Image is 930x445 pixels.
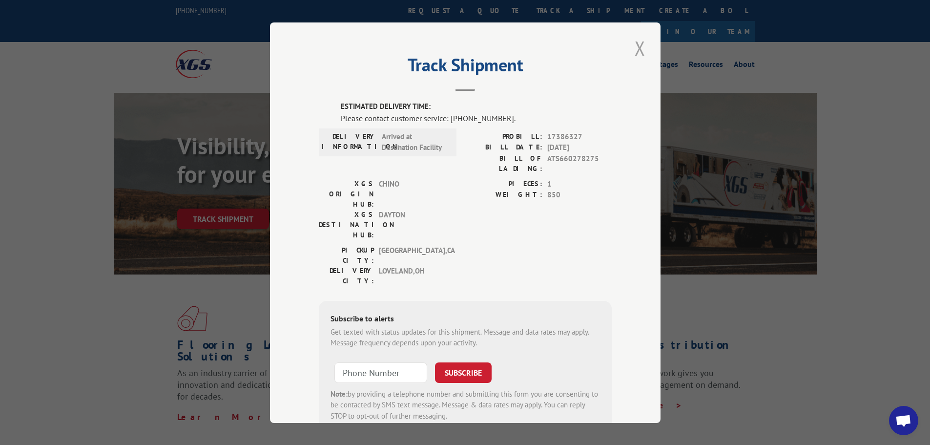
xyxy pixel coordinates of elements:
[379,265,445,286] span: LOVELAND , OH
[319,265,374,286] label: DELIVERY CITY:
[379,178,445,209] span: CHINO
[331,326,600,348] div: Get texted with status updates for this shipment. Message and data rates may apply. Message frequ...
[465,131,542,142] label: PROBILL:
[379,245,445,265] span: [GEOGRAPHIC_DATA] , CA
[319,209,374,240] label: XGS DESTINATION HUB:
[435,362,492,382] button: SUBSCRIBE
[547,131,612,142] span: 17386327
[319,178,374,209] label: XGS ORIGIN HUB:
[547,178,612,190] span: 1
[334,362,427,382] input: Phone Number
[379,209,445,240] span: DAYTON
[465,190,542,201] label: WEIGHT:
[632,35,648,62] button: Close modal
[465,178,542,190] label: PIECES:
[331,388,600,422] div: by providing a telephone number and submitting this form you are consenting to be contacted by SM...
[547,190,612,201] span: 850
[341,101,612,112] label: ESTIMATED DELIVERY TIME:
[465,142,542,153] label: BILL DATE:
[382,131,448,153] span: Arrived at Destination Facility
[319,58,612,77] h2: Track Shipment
[465,153,542,173] label: BILL OF LADING:
[331,389,348,398] strong: Note:
[889,406,918,435] a: Open chat
[547,142,612,153] span: [DATE]
[319,245,374,265] label: PICKUP CITY:
[341,112,612,124] div: Please contact customer service: [PHONE_NUMBER].
[322,131,377,153] label: DELIVERY INFORMATION:
[547,153,612,173] span: ATS660278275
[331,312,600,326] div: Subscribe to alerts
